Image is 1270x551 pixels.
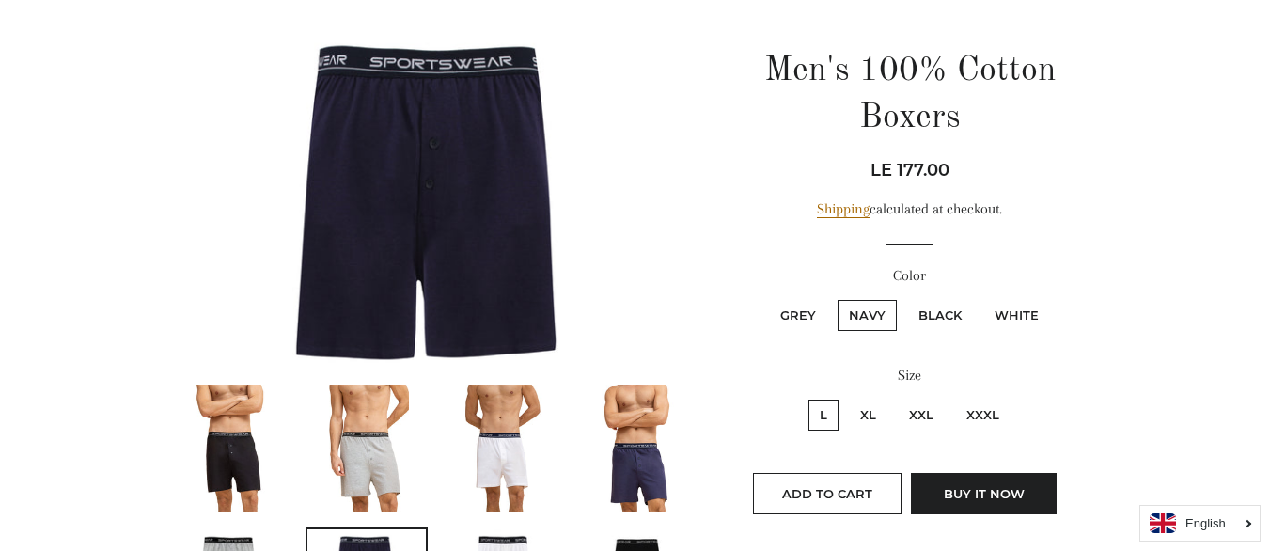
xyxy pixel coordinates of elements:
button: Buy it now [911,473,1057,514]
label: Grey [769,300,827,331]
span: LE 177.00 [870,160,949,181]
label: XXL [898,400,945,431]
label: White [983,300,1050,331]
label: Navy [838,300,897,331]
button: Add to Cart [753,473,902,514]
label: Black [907,300,973,331]
img: Load image into Gallery viewer, Men&#39;s 100% Cotton Boxers [597,385,682,512]
h1: Men's 100% Cotton Boxers [743,48,1076,143]
label: Size [743,364,1076,387]
img: Load image into Gallery viewer, Men&#39;s 100% Cotton Boxers [188,385,273,512]
a: Shipping [817,200,870,218]
div: calculated at checkout. [743,197,1076,221]
img: Load image into Gallery viewer, Men&#39;s 100% Cotton Boxers [324,385,409,512]
label: L [808,400,839,431]
label: XXXL [955,400,1011,431]
label: XL [849,400,887,431]
a: English [1150,513,1250,533]
img: Load image into Gallery viewer, Men&#39;s 100% Cotton Boxers [461,385,545,512]
i: English [1185,517,1226,529]
label: Color [743,264,1076,288]
img: Men's 100% Cotton Boxers [170,14,701,368]
span: Add to Cart [782,486,872,501]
